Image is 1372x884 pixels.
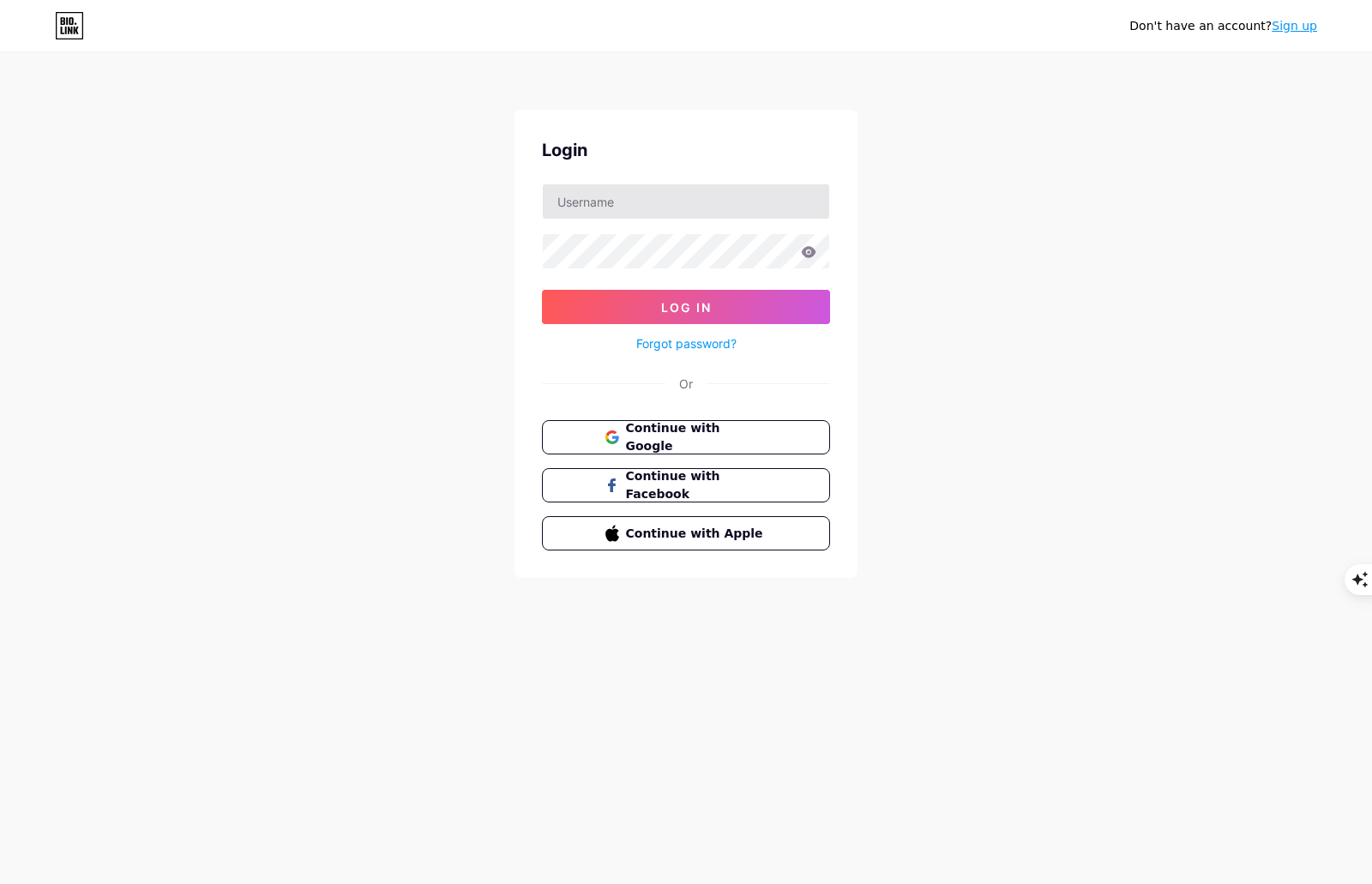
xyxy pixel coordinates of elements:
[661,300,712,315] span: Log In
[542,420,830,454] button: Continue with Google
[542,137,830,163] div: Login
[626,467,767,503] span: Continue with Facebook
[542,290,830,324] button: Log In
[679,375,693,393] div: Or
[1272,19,1317,33] a: Sign up
[636,334,737,352] a: Forgot password?
[626,525,767,543] span: Continue with Apple
[1129,17,1317,35] div: Don't have an account?
[543,184,829,219] input: Username
[626,419,767,455] span: Continue with Google
[542,468,830,502] button: Continue with Facebook
[542,516,830,550] button: Continue with Apple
